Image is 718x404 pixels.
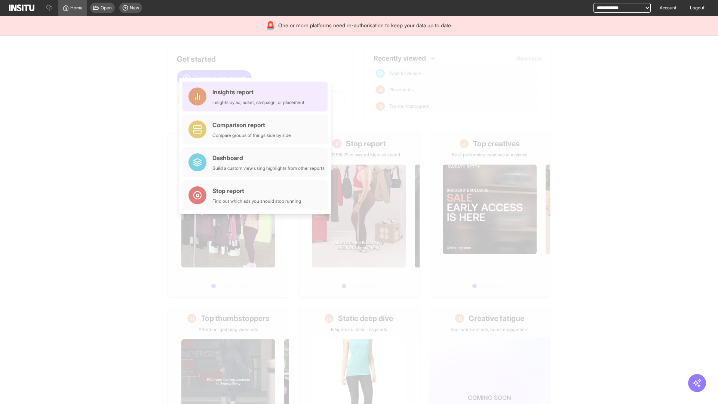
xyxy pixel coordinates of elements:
[278,22,452,29] span: One or more platforms need re-authorisation to keep your data up to date.
[266,20,275,31] div: 🚨
[101,5,112,11] span: Open
[212,165,325,171] div: Build a custom view using highlights from other reports
[9,4,34,11] img: Logo
[212,120,291,129] div: Comparison report
[130,5,139,11] span: New
[212,88,304,97] div: Insights report
[212,153,325,162] div: Dashboard
[212,186,301,195] div: Stop report
[212,100,304,105] div: Insights by ad, adset, campaign, or placement
[212,132,291,138] div: Compare groups of things side by side
[212,198,301,204] div: Find out which ads you should stop running
[70,5,83,11] span: Home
